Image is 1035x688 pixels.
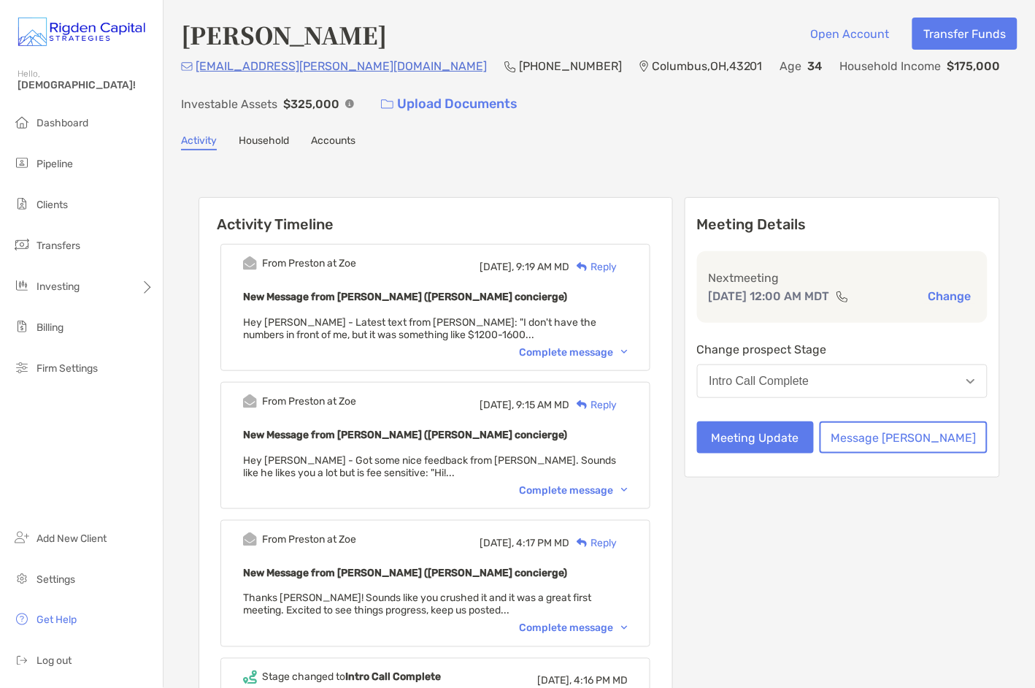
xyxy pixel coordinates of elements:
[181,62,193,71] img: Email Icon
[836,291,849,302] img: communication type
[36,655,72,668] span: Log out
[966,379,975,384] img: Open dropdown arrow
[243,670,257,684] img: Event icon
[36,199,68,211] span: Clients
[639,61,649,72] img: Location Icon
[13,195,31,213] img: clients icon
[13,651,31,669] img: logout icon
[243,256,257,270] img: Event icon
[243,291,567,303] b: New Message from [PERSON_NAME] ([PERSON_NAME] concierge)
[480,537,514,549] span: [DATE],
[243,592,591,617] span: Thanks [PERSON_NAME]! Sounds like you crushed it and it was a great first meeting. Excited to see...
[36,362,98,375] span: Firm Settings
[569,259,617,275] div: Reply
[36,240,80,252] span: Transfers
[697,364,988,398] button: Intro Call Complete
[243,394,257,408] img: Event icon
[36,532,107,545] span: Add New Client
[574,675,628,687] span: 4:16 PM MD
[13,113,31,131] img: dashboard icon
[13,359,31,376] img: firm-settings icon
[196,57,487,75] p: [EMAIL_ADDRESS][PERSON_NAME][DOMAIN_NAME]
[504,61,516,72] img: Phone Icon
[36,614,77,627] span: Get Help
[516,261,569,273] span: 9:19 AM MD
[13,154,31,172] img: pipeline icon
[799,18,901,50] button: Open Account
[381,99,393,110] img: button icon
[621,350,628,354] img: Chevron icon
[36,117,88,129] span: Dashboard
[709,287,830,305] p: [DATE] 12:00 AM MDT
[519,57,622,75] p: [PHONE_NUMBER]
[577,262,588,272] img: Reply icon
[780,57,802,75] p: Age
[36,280,80,293] span: Investing
[697,215,988,234] p: Meeting Details
[372,88,527,120] a: Upload Documents
[345,671,441,684] b: Intro Call Complete
[36,321,64,334] span: Billing
[345,99,354,108] img: Info Icon
[36,158,73,170] span: Pipeline
[243,567,567,579] b: New Message from [PERSON_NAME] ([PERSON_NAME] concierge)
[239,134,289,150] a: Household
[36,573,75,586] span: Settings
[516,399,569,411] span: 9:15 AM MD
[262,395,356,408] div: From Preston at Zoe
[709,375,809,388] div: Intro Call Complete
[516,537,569,549] span: 4:17 PM MD
[243,429,567,441] b: New Message from [PERSON_NAME] ([PERSON_NAME] concierge)
[18,6,145,58] img: Zoe Logo
[924,288,976,304] button: Change
[537,675,572,687] span: [DATE],
[709,269,977,287] p: Next meeting
[697,340,988,359] p: Change prospect Stage
[569,397,617,413] div: Reply
[243,316,596,341] span: Hey [PERSON_NAME] - Latest text from [PERSON_NAME]: "I don't have the numbers in front of me, but...
[181,18,387,51] h4: [PERSON_NAME]
[912,18,1017,50] button: Transfer Funds
[262,533,356,546] div: From Preston at Zoe
[262,257,356,270] div: From Preston at Zoe
[13,318,31,335] img: billing icon
[311,134,355,150] a: Accounts
[18,79,154,91] span: [DEMOGRAPHIC_DATA]!
[13,611,31,628] img: get-help icon
[243,532,257,546] img: Event icon
[262,671,441,684] div: Stage changed to
[480,399,514,411] span: [DATE],
[840,57,942,75] p: Household Income
[621,626,628,630] img: Chevron icon
[519,484,628,497] div: Complete message
[199,198,672,233] h6: Activity Timeline
[519,346,628,359] div: Complete message
[569,535,617,551] div: Reply
[621,488,628,492] img: Chevron icon
[947,57,1001,75] p: $175,000
[181,95,277,113] p: Investable Assets
[181,134,217,150] a: Activity
[820,421,988,454] button: Message [PERSON_NAME]
[480,261,514,273] span: [DATE],
[808,57,823,75] p: 34
[697,421,815,454] button: Meeting Update
[13,529,31,546] img: add_new_client icon
[577,400,588,410] img: Reply icon
[519,622,628,635] div: Complete message
[243,454,616,479] span: Hey [PERSON_NAME] - Got some nice feedback from [PERSON_NAME]. Sounds like he likes you a lot but...
[13,277,31,294] img: investing icon
[577,538,588,548] img: Reply icon
[283,95,339,113] p: $325,000
[13,570,31,587] img: settings icon
[13,236,31,253] img: transfers icon
[652,57,763,75] p: Columbus , OH , 43201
